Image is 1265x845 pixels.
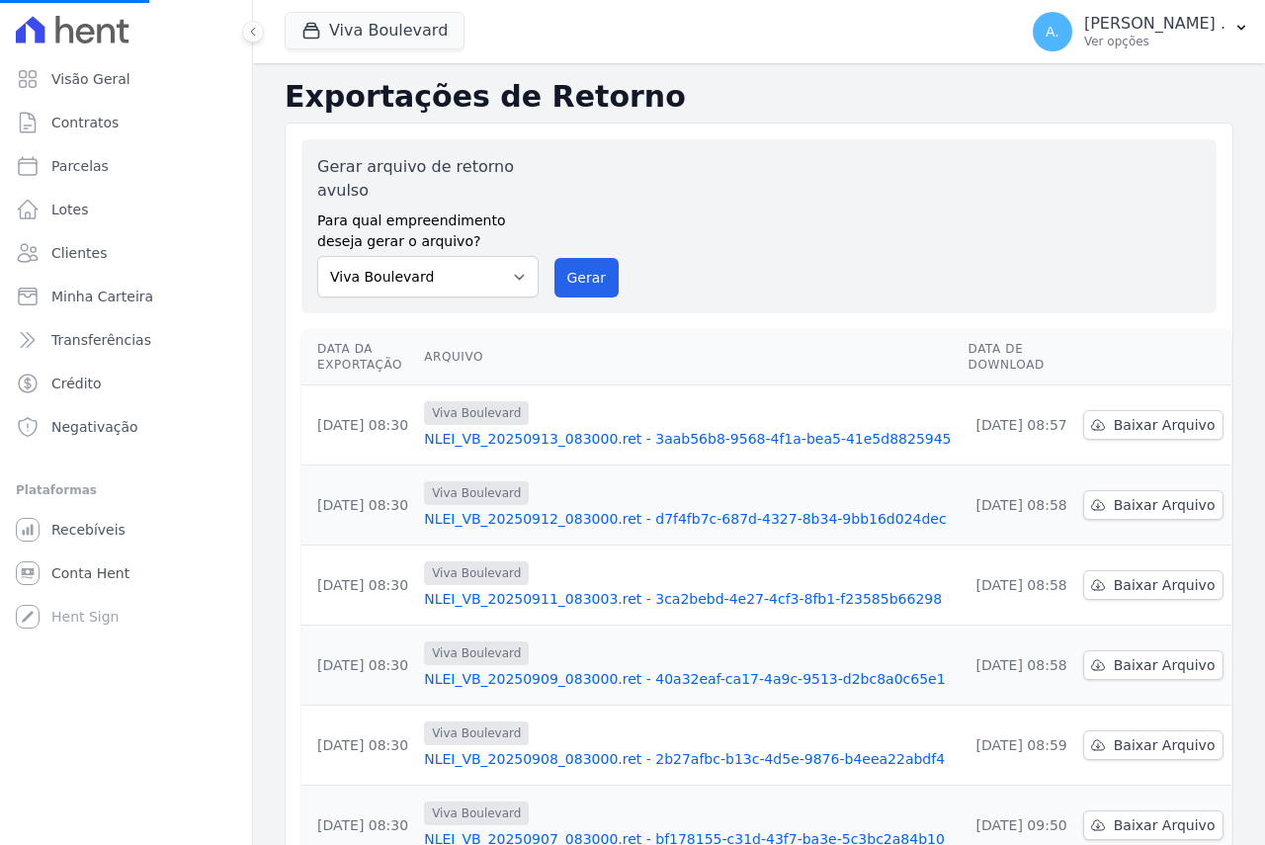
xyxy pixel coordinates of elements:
td: [DATE] 08:58 [961,626,1075,706]
a: Conta Hent [8,553,244,593]
div: Plataformas [16,478,236,502]
button: Viva Boulevard [285,12,464,49]
span: Viva Boulevard [424,721,529,745]
span: Viva Boulevard [424,401,529,425]
a: Parcelas [8,146,244,186]
span: Baixar Arquivo [1114,415,1216,435]
th: Data de Download [961,329,1075,385]
a: Transferências [8,320,244,360]
span: Viva Boulevard [424,561,529,585]
a: Baixar Arquivo [1083,650,1224,680]
span: Negativação [51,417,138,437]
a: Visão Geral [8,59,244,99]
a: Contratos [8,103,244,142]
td: [DATE] 08:58 [961,465,1075,546]
span: Clientes [51,243,107,263]
button: A. [PERSON_NAME] . Ver opções [1017,4,1265,59]
a: Recebíveis [8,510,244,549]
span: Baixar Arquivo [1114,655,1216,675]
a: Clientes [8,233,244,273]
td: [DATE] 08:30 [301,706,416,786]
th: Arquivo [416,329,960,385]
th: Data da Exportação [301,329,416,385]
span: Viva Boulevard [424,481,529,505]
span: Visão Geral [51,69,130,89]
td: [DATE] 08:30 [301,385,416,465]
span: Baixar Arquivo [1114,575,1216,595]
td: [DATE] 08:57 [961,385,1075,465]
p: [PERSON_NAME] . [1084,14,1225,34]
span: Lotes [51,200,89,219]
a: Baixar Arquivo [1083,810,1224,840]
a: NLEI_VB_20250908_083000.ret - 2b27afbc-b13c-4d5e-9876-b4eea22abdf4 [424,749,952,769]
span: Baixar Arquivo [1114,735,1216,755]
td: [DATE] 08:30 [301,465,416,546]
td: [DATE] 08:30 [301,546,416,626]
button: Gerar [554,258,620,297]
span: Baixar Arquivo [1114,495,1216,515]
span: Minha Carteira [51,287,153,306]
a: Minha Carteira [8,277,244,316]
a: NLEI_VB_20250912_083000.ret - d7f4fb7c-687d-4327-8b34-9bb16d024dec [424,509,952,529]
td: [DATE] 08:30 [301,626,416,706]
a: Crédito [8,364,244,403]
h2: Exportações de Retorno [285,79,1233,115]
p: Ver opções [1084,34,1225,49]
span: Crédito [51,374,102,393]
a: NLEI_VB_20250913_083000.ret - 3aab56b8-9568-4f1a-bea5-41e5d8825945 [424,429,952,449]
span: Transferências [51,330,151,350]
span: Viva Boulevard [424,802,529,825]
a: NLEI_VB_20250911_083003.ret - 3ca2bebd-4e27-4cf3-8fb1-f23585b66298 [424,589,952,609]
a: Baixar Arquivo [1083,490,1224,520]
span: A. [1046,25,1059,39]
span: Contratos [51,113,119,132]
a: Baixar Arquivo [1083,410,1224,440]
a: NLEI_VB_20250909_083000.ret - 40a32eaf-ca17-4a9c-9513-d2bc8a0c65e1 [424,669,952,689]
label: Gerar arquivo de retorno avulso [317,155,539,203]
td: [DATE] 08:59 [961,706,1075,786]
a: Negativação [8,407,244,447]
td: [DATE] 08:58 [961,546,1075,626]
span: Recebíveis [51,520,126,540]
a: Baixar Arquivo [1083,570,1224,600]
a: Lotes [8,190,244,229]
span: Baixar Arquivo [1114,815,1216,835]
span: Viva Boulevard [424,641,529,665]
span: Conta Hent [51,563,129,583]
span: Parcelas [51,156,109,176]
label: Para qual empreendimento deseja gerar o arquivo? [317,203,539,252]
a: Baixar Arquivo [1083,730,1224,760]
